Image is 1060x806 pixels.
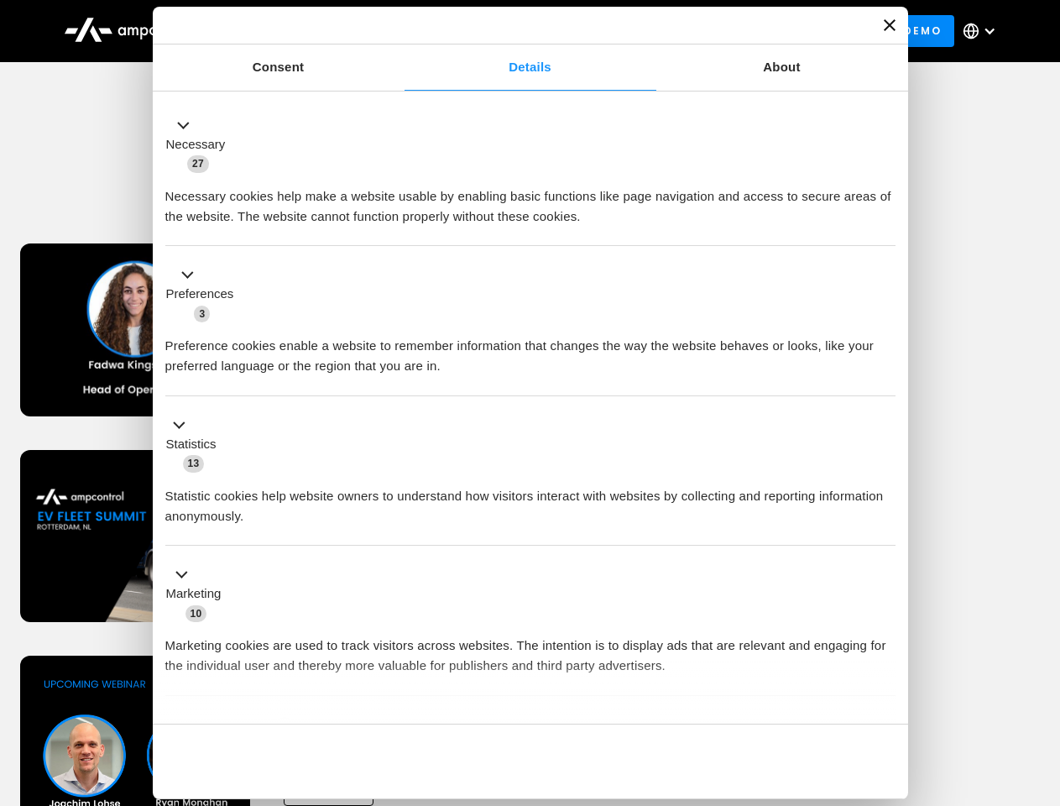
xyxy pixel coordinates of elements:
div: Preference cookies enable a website to remember information that changes the way the website beha... [165,323,896,376]
span: 27 [187,155,209,172]
span: 13 [183,455,205,472]
span: 2 [277,717,293,734]
label: Necessary [166,135,226,154]
a: Details [405,44,656,91]
button: Marketing (10) [165,565,232,624]
div: Statistic cookies help website owners to understand how visitors interact with websites by collec... [165,474,896,526]
div: Necessary cookies help make a website usable by enabling basic functions like page navigation and... [165,174,896,227]
button: Unclassified (2) [165,714,303,735]
label: Marketing [166,584,222,604]
button: Necessary (27) [165,115,236,174]
button: Preferences (3) [165,265,244,324]
label: Statistics [166,435,217,454]
button: Statistics (13) [165,415,227,474]
button: Okay [654,737,895,786]
label: Preferences [166,285,234,304]
div: Marketing cookies are used to track visitors across websites. The intention is to display ads tha... [165,623,896,676]
a: Consent [153,44,405,91]
a: About [656,44,908,91]
span: 10 [185,605,207,622]
button: Close banner [884,19,896,31]
h1: Upcoming Webinars [20,170,1041,210]
span: 3 [194,306,210,322]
